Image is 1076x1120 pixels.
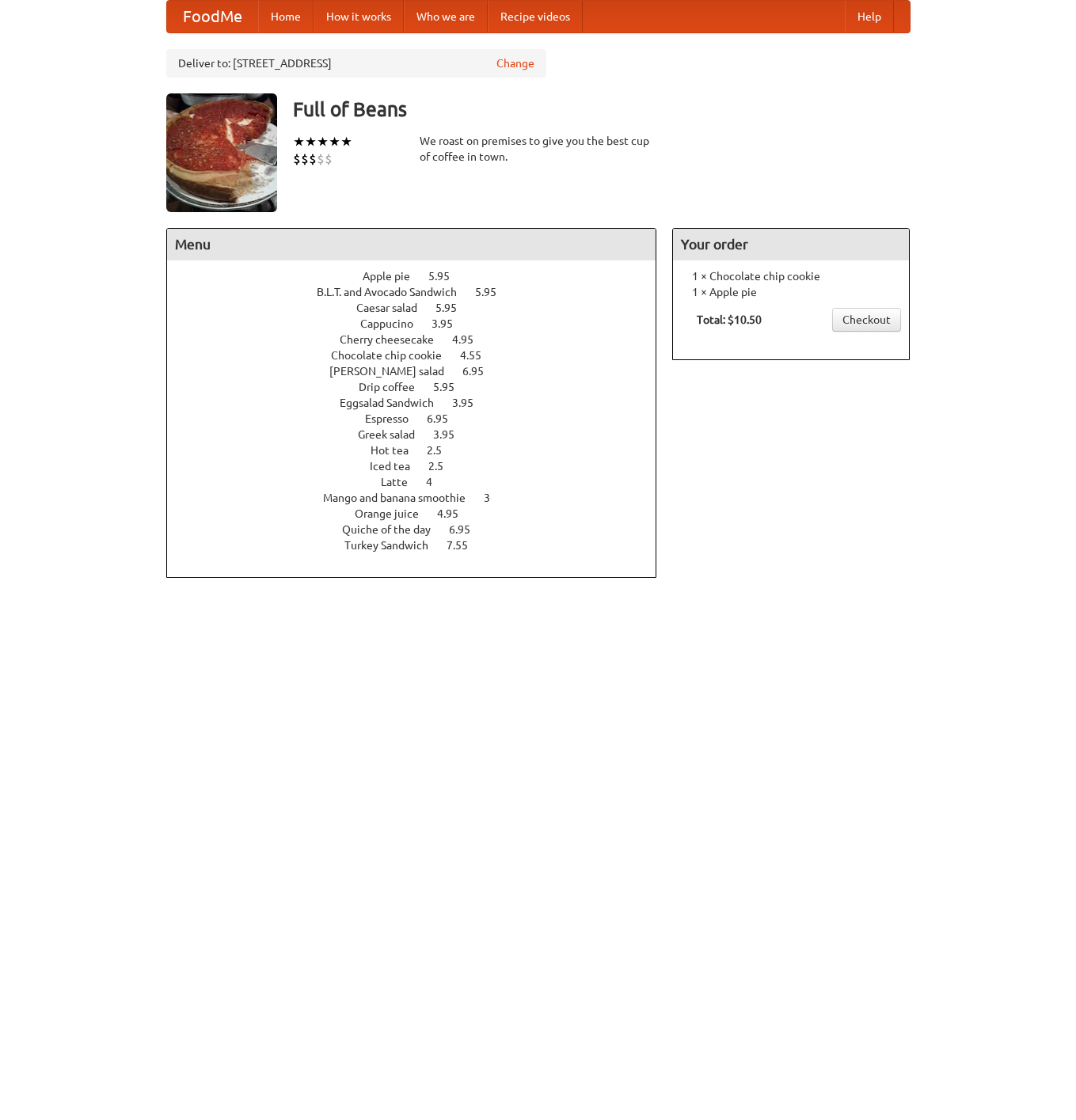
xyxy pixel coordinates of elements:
[344,539,497,552] a: Turkey Sandwich 7.55
[342,523,500,536] a: Quiche of the day 6.95
[166,49,546,78] div: Deliver to: [STREET_ADDRESS]
[426,476,448,488] span: 4
[484,492,506,504] span: 3
[342,523,447,536] span: Quiche of the day
[293,133,305,150] li: ★
[433,428,470,441] span: 3.95
[432,317,469,330] span: 3.95
[358,428,484,441] a: Greek salad 3.95
[309,150,317,168] li: $
[427,412,464,425] span: 6.95
[433,381,470,393] span: 5.95
[428,460,459,473] span: 2.5
[360,317,482,330] a: Cappucino 3.95
[167,229,656,260] h4: Menu
[359,381,431,393] span: Drip coffee
[681,284,901,300] li: 1 × Apple pie
[355,507,435,520] span: Orange juice
[363,270,479,283] a: Apple pie 5.95
[317,150,325,168] li: $
[293,93,911,125] h3: Full of Beans
[447,539,484,552] span: 7.55
[370,460,426,473] span: Iced tea
[452,333,489,346] span: 4.95
[437,507,474,520] span: 4.95
[323,492,519,504] a: Mango and banana smoothie 3
[381,476,462,488] a: Latte 4
[404,1,488,32] a: Who we are
[317,133,329,150] li: ★
[460,349,497,362] span: 4.55
[314,1,404,32] a: How it works
[301,150,309,168] li: $
[475,286,512,298] span: 5.95
[462,365,500,378] span: 6.95
[832,308,901,332] a: Checkout
[305,133,317,150] li: ★
[359,381,484,393] a: Drip coffee 5.95
[381,476,424,488] span: Latte
[673,229,909,260] h4: Your order
[365,412,477,425] a: Espresso 6.95
[496,55,534,71] a: Change
[427,444,458,457] span: 2.5
[365,412,424,425] span: Espresso
[329,365,460,378] span: [PERSON_NAME] salad
[360,317,429,330] span: Cappucino
[449,523,486,536] span: 6.95
[317,286,473,298] span: B.L.T. and Avocado Sandwich
[371,444,424,457] span: Hot tea
[370,460,473,473] a: Iced tea 2.5
[488,1,583,32] a: Recipe videos
[167,1,258,32] a: FoodMe
[428,270,466,283] span: 5.95
[452,397,489,409] span: 3.95
[340,333,503,346] a: Cherry cheesecake 4.95
[356,302,486,314] a: Caesar salad 5.95
[331,349,511,362] a: Chocolate chip cookie 4.55
[371,444,471,457] a: Hot tea 2.5
[681,268,901,284] li: 1 × Chocolate chip cookie
[258,1,314,32] a: Home
[329,365,513,378] a: [PERSON_NAME] salad 6.95
[293,150,301,168] li: $
[340,397,503,409] a: Eggsalad Sandwich 3.95
[355,507,488,520] a: Orange juice 4.95
[420,133,657,165] div: We roast on premises to give you the best cup of coffee in town.
[697,313,762,326] b: Total: $10.50
[340,397,450,409] span: Eggsalad Sandwich
[363,270,426,283] span: Apple pie
[340,133,352,150] li: ★
[323,492,481,504] span: Mango and banana smoothie
[317,286,526,298] a: B.L.T. and Avocado Sandwich 5.95
[331,349,458,362] span: Chocolate chip cookie
[325,150,333,168] li: $
[358,428,431,441] span: Greek salad
[435,302,473,314] span: 5.95
[845,1,894,32] a: Help
[356,302,433,314] span: Caesar salad
[344,539,444,552] span: Turkey Sandwich
[329,133,340,150] li: ★
[166,93,277,212] img: angular.jpg
[340,333,450,346] span: Cherry cheesecake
